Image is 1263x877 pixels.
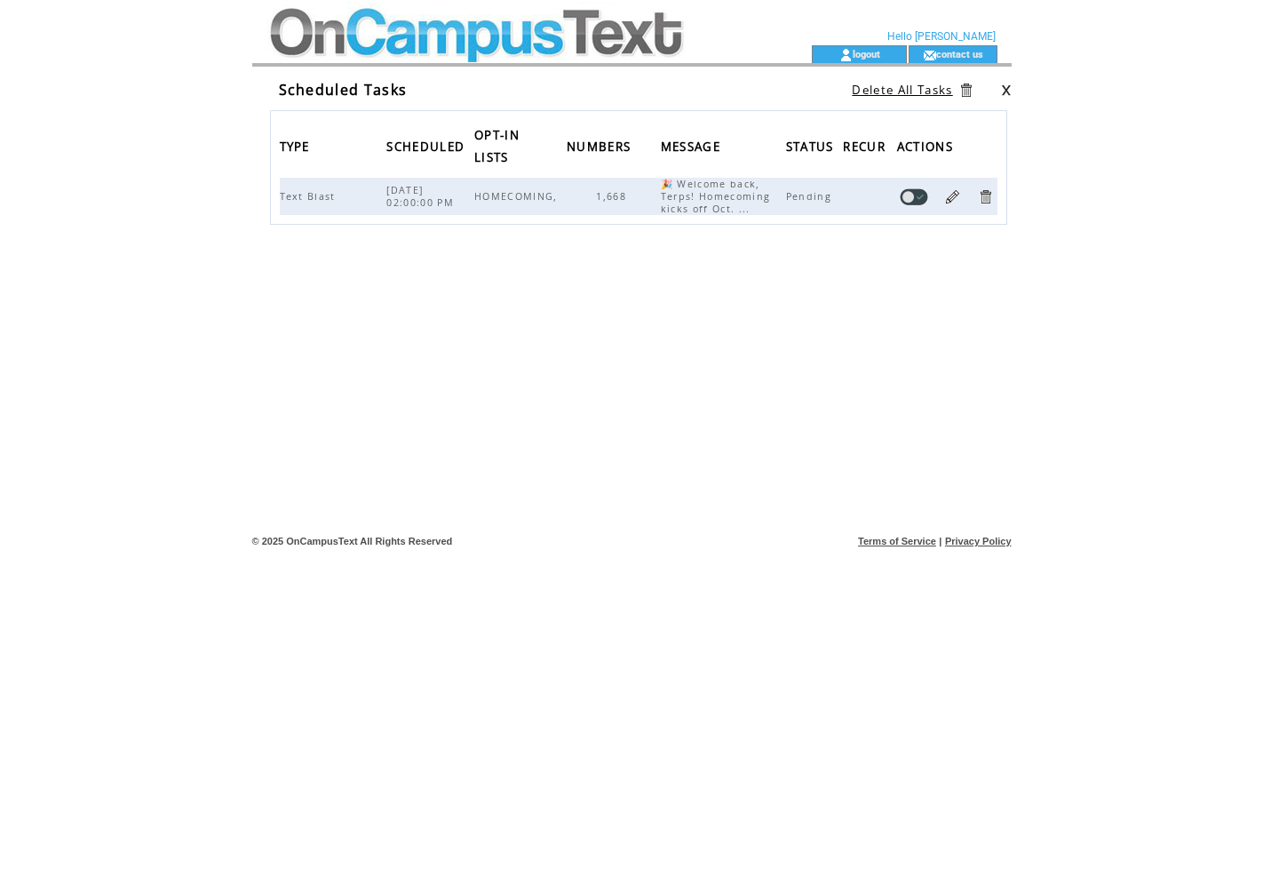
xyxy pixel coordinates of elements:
[853,48,880,60] a: logout
[661,140,725,151] a: MESSAGE
[858,536,936,546] a: Terms of Service
[786,134,838,163] span: STATUS
[843,134,890,163] span: RECUR
[386,184,458,209] span: [DATE] 02:00:00 PM
[852,82,952,98] a: Delete All Tasks
[386,134,469,163] span: SCHEDULED
[661,134,725,163] span: MESSAGE
[280,140,314,151] a: TYPE
[596,190,631,203] span: 1,668
[900,188,928,205] a: Disable task
[386,140,469,151] a: SCHEDULED
[897,134,957,163] span: ACTIONS
[977,188,994,205] a: Delete Task
[474,190,562,203] span: HOMECOMING,
[474,123,520,174] span: OPT-IN LISTS
[474,129,520,162] a: OPT-IN LISTS
[843,140,890,151] a: RECUR
[252,536,453,546] span: © 2025 OnCampusText All Rights Reserved
[280,134,314,163] span: TYPE
[887,30,996,43] span: Hello [PERSON_NAME]
[567,140,635,151] a: NUMBERS
[944,188,961,205] a: Edit Task
[923,48,936,62] img: contact_us_icon.gif
[280,190,340,203] span: Text Blast
[945,536,1012,546] a: Privacy Policy
[786,190,836,203] span: Pending
[661,178,771,215] span: 🎉 Welcome back, Terps! Homecoming kicks off Oct. ...
[786,140,838,151] a: STATUS
[839,48,853,62] img: account_icon.gif
[936,48,983,60] a: contact us
[279,80,408,100] span: Scheduled Tasks
[939,536,941,546] span: |
[567,134,635,163] span: NUMBERS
